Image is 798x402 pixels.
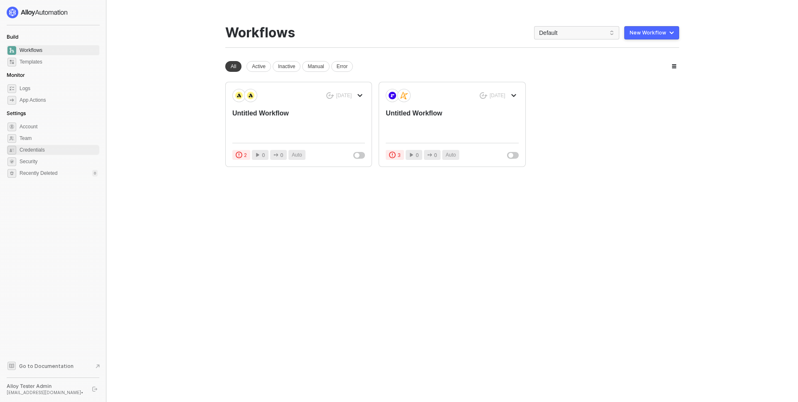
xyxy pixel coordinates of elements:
[225,25,295,41] div: Workflows
[273,61,300,72] div: Inactive
[20,145,98,155] span: Credentials
[331,61,353,72] div: Error
[7,146,16,154] span: credentials
[539,27,614,39] span: Default
[20,83,98,93] span: Logs
[446,151,456,159] span: Auto
[7,58,16,66] span: marketplace
[400,92,408,100] img: icon
[20,170,57,177] span: Recently Deleted
[7,157,16,166] span: security
[262,151,265,159] span: 0
[246,61,271,72] div: Active
[386,109,492,136] div: Untitled Workflow
[7,361,100,371] a: Knowledge Base
[225,61,241,72] div: All
[7,134,16,143] span: team
[7,362,16,370] span: documentation
[20,133,98,143] span: Team
[397,151,401,159] span: 3
[7,169,16,178] span: settings
[7,383,85,390] div: Alloy Tester Admin
[416,151,419,159] span: 0
[7,7,99,18] a: logo
[7,123,16,131] span: settings
[232,109,338,136] div: Untitled Workflow
[19,363,74,370] span: Go to Documentation
[20,97,46,104] div: App Actions
[7,84,16,93] span: icon-logs
[357,93,362,98] span: icon-arrow-down
[624,26,679,39] button: New Workflow
[235,92,243,99] img: icon
[280,151,283,159] span: 0
[336,92,352,99] div: [DATE]
[326,92,334,99] span: icon-success-page
[427,152,432,157] span: icon-app-actions
[434,151,437,159] span: 0
[20,122,98,132] span: Account
[490,92,505,99] div: [DATE]
[94,362,102,370] span: document-arrow
[292,151,302,159] span: Auto
[511,93,516,98] span: icon-arrow-down
[302,61,329,72] div: Manual
[7,110,26,116] span: Settings
[7,7,68,18] img: logo
[7,72,25,78] span: Monitor
[20,57,98,67] span: Templates
[244,151,247,159] span: 2
[480,92,488,99] span: icon-success-page
[92,170,98,176] div: 0
[7,46,16,55] span: dashboard
[389,92,396,99] img: icon
[7,96,16,105] span: icon-app-actions
[92,387,97,392] span: logout
[273,152,278,157] span: icon-app-actions
[7,390,85,395] div: [EMAIL_ADDRESS][DOMAIN_NAME] •
[630,29,666,36] div: New Workflow
[7,34,18,40] span: Build
[247,92,254,99] img: icon
[20,45,98,55] span: Workflows
[20,157,98,167] span: Security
